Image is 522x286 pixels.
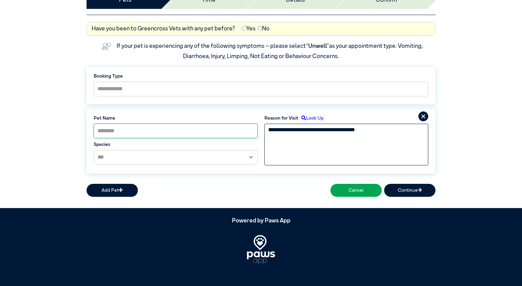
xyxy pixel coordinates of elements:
[384,184,435,196] button: Continue
[247,235,275,264] img: PawsApp
[242,26,246,30] input: Yes
[87,218,435,224] h5: Powered by Paws App
[99,41,113,52] img: vet
[264,115,298,122] label: Reason for Visit
[330,184,382,196] button: Cancel
[94,115,258,122] label: Pet Name
[94,73,428,80] label: Booking Type
[94,141,258,148] label: Species
[306,43,329,49] span: “Unwell”
[258,25,270,33] label: No
[87,184,138,196] button: Add Pet
[258,26,262,30] input: No
[242,25,256,33] label: Yes
[117,43,424,59] label: If your pet is experiencing any of the following symptoms – please select as your appointment typ...
[298,115,324,122] label: Look Up
[92,25,235,33] label: Have you been to Greencross Vets with any pet before?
